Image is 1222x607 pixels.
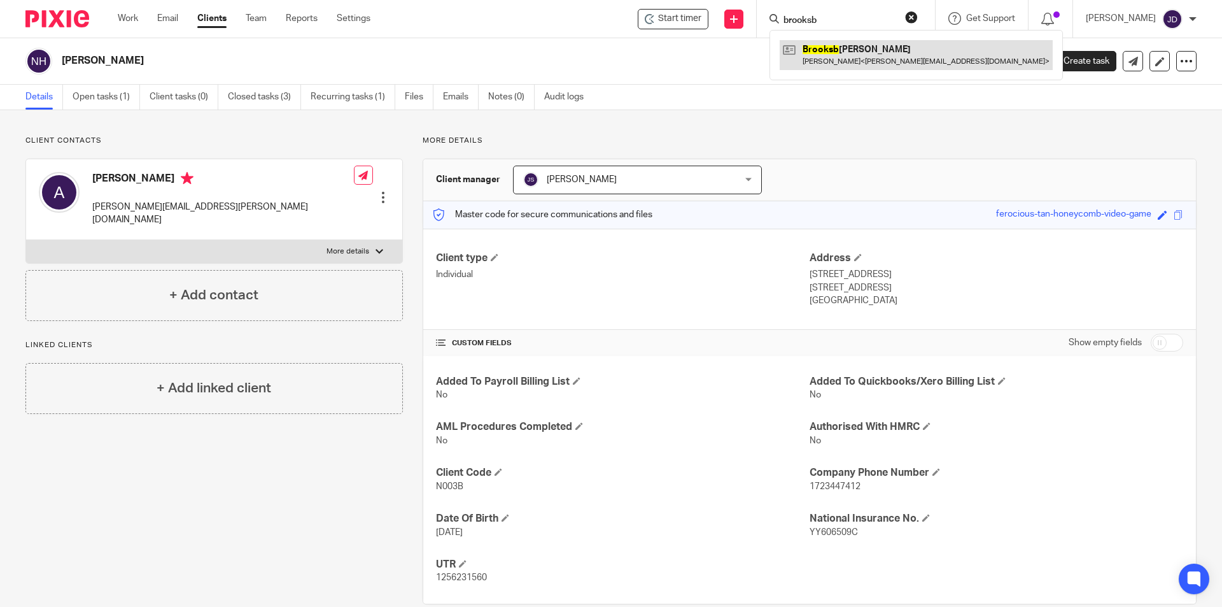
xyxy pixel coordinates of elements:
p: Linked clients [25,340,403,350]
a: Recurring tasks (1) [311,85,395,110]
a: Emails [443,85,479,110]
h4: UTR [436,558,810,571]
img: Pixie [25,10,89,27]
a: Open tasks (1) [73,85,140,110]
a: Email [157,12,178,25]
p: Individual [436,268,810,281]
p: Master code for secure communications and files [433,208,652,221]
p: [STREET_ADDRESS] [810,282,1183,294]
img: svg%3E [25,48,52,75]
span: 1723447412 [810,482,860,491]
div: Nunns, Amanda Helen [638,9,708,29]
p: [PERSON_NAME][EMAIL_ADDRESS][PERSON_NAME][DOMAIN_NAME] [92,201,354,227]
i: Primary [181,172,193,185]
input: Search [782,15,897,27]
span: No [436,390,447,399]
h4: Company Phone Number [810,466,1183,480]
span: No [436,436,447,445]
img: svg%3E [39,172,80,213]
h4: [PERSON_NAME] [92,172,354,188]
a: Closed tasks (3) [228,85,301,110]
h4: CUSTOM FIELDS [436,338,810,348]
a: Files [405,85,433,110]
h4: Client type [436,252,810,265]
p: [PERSON_NAME] [1086,12,1156,25]
label: Show empty fields [1069,336,1142,349]
span: 1256231560 [436,573,487,582]
div: ferocious-tan-honeycomb-video-game [996,208,1151,222]
h4: Authorised With HMRC [810,420,1183,434]
h4: Client Code [436,466,810,480]
a: Settings [337,12,370,25]
button: Clear [905,11,918,24]
p: More details [423,136,1197,146]
span: No [810,436,821,445]
a: Details [25,85,63,110]
h3: Client manager [436,173,500,186]
a: Client tasks (0) [150,85,218,110]
span: [DATE] [436,528,463,537]
h4: Added To Payroll Billing List [436,375,810,389]
h4: National Insurance No. [810,512,1183,525]
p: [STREET_ADDRESS] [810,268,1183,281]
h4: AML Procedures Completed [436,420,810,434]
img: svg%3E [523,172,538,187]
span: Get Support [966,14,1015,23]
img: svg%3E [1162,9,1183,29]
a: Notes (0) [488,85,535,110]
a: Work [118,12,138,25]
a: Create task [1043,51,1116,71]
h2: [PERSON_NAME] [62,54,831,68]
a: Reports [286,12,318,25]
h4: Date Of Birth [436,512,810,525]
p: [GEOGRAPHIC_DATA] [810,294,1183,307]
h4: Address [810,252,1183,265]
p: Client contacts [25,136,403,146]
span: YY606509C [810,528,858,537]
h4: + Add contact [169,285,258,305]
p: More details [327,246,369,257]
h4: Added To Quickbooks/Xero Billing List [810,375,1183,389]
a: Audit logs [544,85,593,110]
a: Team [246,12,267,25]
span: N003B [436,482,463,491]
a: Clients [197,12,227,25]
span: [PERSON_NAME] [547,175,617,184]
h4: + Add linked client [157,378,271,398]
span: Start timer [658,12,701,25]
span: No [810,390,821,399]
